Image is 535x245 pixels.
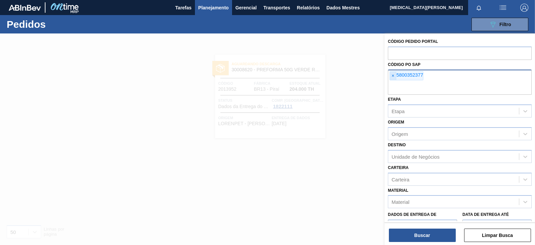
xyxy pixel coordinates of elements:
input: dd/mm/aaaa [388,220,457,233]
font: Origem [392,131,408,137]
font: × [392,73,394,78]
input: dd/mm/aaaa [462,220,532,233]
img: TNhmsLtSVTkK8tSr43FrP2fwEKptu5GPRR3wAAAABJRU5ErkJggg== [9,5,41,11]
font: 5800352377 [396,72,423,78]
font: Código PO SAP [388,62,420,67]
font: Destino [388,143,406,147]
font: Pedidos [7,19,46,30]
font: Etapa [392,108,405,114]
font: Dados de Entrega de [388,212,436,217]
font: Unidade de Negócios [392,154,439,159]
img: Sair [520,4,528,12]
font: Dados Mestres [326,5,360,10]
font: Filtro [500,22,511,27]
button: Notificações [468,3,490,12]
font: Origem [388,120,404,125]
font: Código Pedido Portal [388,39,438,44]
font: Tarefas [175,5,192,10]
font: Data de Entrega até [462,212,509,217]
font: Gerencial [235,5,257,10]
font: Material [388,188,408,193]
font: Relatórios [297,5,320,10]
font: Carteira [392,176,409,182]
font: Material [392,199,409,205]
button: Filtro [471,18,528,31]
font: Planejamento [198,5,229,10]
font: Carteira [388,165,409,170]
font: Transportes [263,5,290,10]
img: ações do usuário [499,4,507,12]
font: [MEDICAL_DATA][PERSON_NAME] [390,5,463,10]
font: Etapa [388,97,401,102]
